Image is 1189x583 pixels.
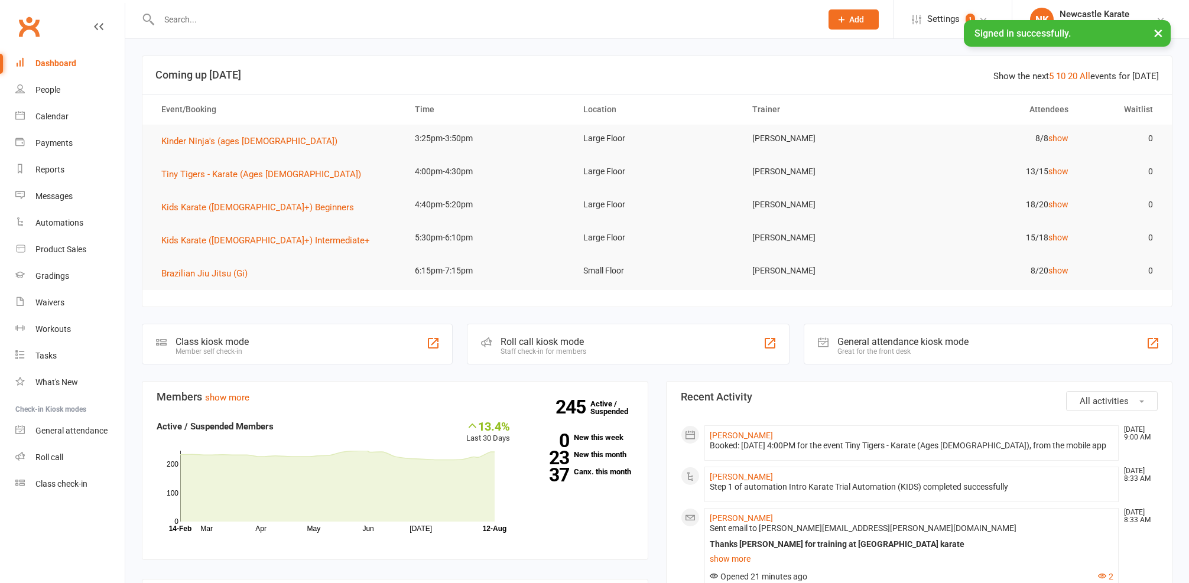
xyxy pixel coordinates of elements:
[590,391,642,424] a: 245Active / Suspended
[157,421,274,432] strong: Active / Suspended Members
[1080,71,1090,82] a: All
[1079,158,1164,185] td: 0
[161,200,362,214] button: Kids Karate ([DEMOGRAPHIC_DATA]+) Beginners
[1098,572,1113,582] button: 2
[742,125,911,152] td: [PERSON_NAME]
[710,431,773,440] a: [PERSON_NAME]
[849,15,864,24] span: Add
[404,224,573,252] td: 5:30pm-6:10pm
[151,95,404,125] th: Event/Booking
[710,539,1113,549] div: Thanks [PERSON_NAME] for training at [GEOGRAPHIC_DATA] karate
[710,551,1113,567] a: show more
[15,418,125,444] a: General attendance kiosk mode
[681,391,1158,403] h3: Recent Activity
[161,268,248,279] span: Brazilian Jiu Jitsu (Gi)
[35,112,69,121] div: Calendar
[528,449,569,467] strong: 23
[35,479,87,488] div: Class check-in
[155,69,1159,81] h3: Coming up [DATE]
[35,377,78,387] div: What's New
[573,158,742,185] td: Large Floor
[404,95,573,125] th: Time
[837,347,969,356] div: Great for the front desk
[35,351,57,360] div: Tasks
[157,391,634,403] h3: Members
[35,85,60,95] div: People
[742,191,911,219] td: [PERSON_NAME]
[15,369,125,396] a: What's New
[176,347,249,356] div: Member self check-in
[1066,391,1158,411] button: All activities
[15,130,125,157] a: Payments
[1079,95,1164,125] th: Waitlist
[573,95,742,125] th: Location
[910,125,1079,152] td: 8/8
[15,343,125,369] a: Tasks
[15,236,125,263] a: Product Sales
[1060,9,1129,19] div: Newcastle Karate
[404,257,573,285] td: 6:15pm-7:15pm
[15,289,125,316] a: Waivers
[1118,426,1157,441] time: [DATE] 9:00 AM
[573,125,742,152] td: Large Floor
[573,191,742,219] td: Large Floor
[161,266,256,281] button: Brazilian Jiu Jitsu (Gi)
[1030,8,1054,31] div: NK
[35,271,69,281] div: Gradings
[742,224,911,252] td: [PERSON_NAME]
[466,419,510,445] div: Last 30 Days
[1068,71,1077,82] a: 20
[528,466,569,484] strong: 37
[1080,396,1129,406] span: All activities
[528,451,634,458] a: 23New this month
[742,158,911,185] td: [PERSON_NAME]
[35,58,76,68] div: Dashboard
[1118,467,1157,483] time: [DATE] 8:33 AM
[155,11,813,28] input: Search...
[35,324,71,334] div: Workouts
[1148,20,1169,45] button: ×
[710,572,807,581] span: Opened 21 minutes ago
[974,28,1071,39] span: Signed in successfully.
[205,392,249,403] a: show more
[1079,257,1164,285] td: 0
[35,298,64,307] div: Waivers
[161,167,369,181] button: Tiny Tigers - Karate (Ages [DEMOGRAPHIC_DATA])
[161,169,361,180] span: Tiny Tigers - Karate (Ages [DEMOGRAPHIC_DATA])
[710,441,1113,451] div: Booked: [DATE] 4:00PM for the event Tiny Tigers - Karate (Ages [DEMOGRAPHIC_DATA]), from the mobi...
[573,257,742,285] td: Small Floor
[1056,71,1065,82] a: 10
[710,523,1016,533] span: Sent email to [PERSON_NAME][EMAIL_ADDRESS][PERSON_NAME][DOMAIN_NAME]
[1048,266,1068,275] a: show
[35,191,73,201] div: Messages
[35,165,64,174] div: Reports
[35,138,73,148] div: Payments
[528,434,634,441] a: 0New this week
[966,14,975,25] span: 1
[15,183,125,210] a: Messages
[466,419,510,432] div: 13.4%
[1118,509,1157,524] time: [DATE] 8:33 AM
[161,202,354,213] span: Kids Karate ([DEMOGRAPHIC_DATA]+) Beginners
[742,95,911,125] th: Trainer
[501,347,586,356] div: Staff check-in for members
[528,468,634,475] a: 37Canx. this month
[1049,71,1054,82] a: 5
[15,444,125,471] a: Roll call
[15,103,125,130] a: Calendar
[15,316,125,343] a: Workouts
[1048,200,1068,209] a: show
[910,224,1079,252] td: 15/18
[910,95,1079,125] th: Attendees
[710,482,1113,492] div: Step 1 of automation Intro Karate Trial Automation (KIDS) completed successfully
[404,125,573,152] td: 3:25pm-3:50pm
[1060,19,1129,30] div: Newcastle Karate
[176,336,249,347] div: Class kiosk mode
[14,12,44,41] a: Clubworx
[555,398,590,416] strong: 245
[1048,233,1068,242] a: show
[15,77,125,103] a: People
[161,235,370,246] span: Kids Karate ([DEMOGRAPHIC_DATA]+) Intermediate+
[1048,133,1068,143] a: show
[710,513,773,523] a: [PERSON_NAME]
